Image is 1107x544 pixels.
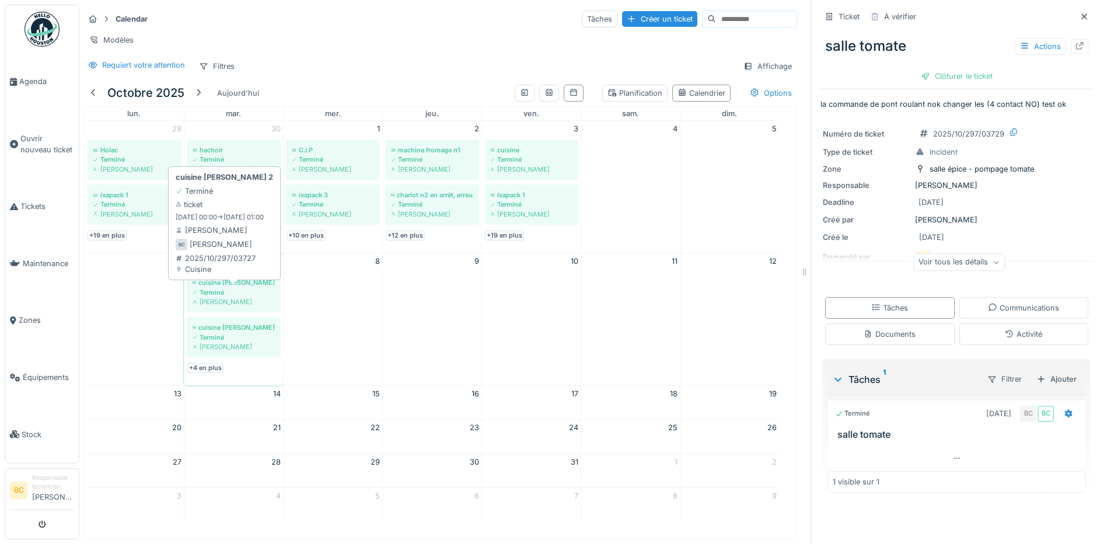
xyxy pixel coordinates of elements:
div: Créé par [823,214,910,225]
td: 6 octobre 2025 [85,253,184,386]
div: Ticket [839,11,860,22]
span: Tickets [20,201,74,212]
a: 31 octobre 2025 [568,454,581,470]
div: Numéro de ticket [823,128,910,140]
td: 29 octobre 2025 [283,454,382,487]
div: Filtres [194,58,240,75]
div: [PERSON_NAME] [193,165,275,174]
div: [PERSON_NAME] [190,239,252,250]
a: Maintenance [5,235,79,292]
td: 24 octobre 2025 [481,420,581,454]
a: Ouvrir nouveau ticket [5,110,79,179]
td: 16 octobre 2025 [382,386,481,420]
div: Calendrier [678,88,725,99]
small: [DATE] 00:00 -> [DATE] 01:00 [176,212,264,222]
span: Stock [22,429,74,440]
div: hachoir [193,145,275,155]
a: 13 octobre 2025 [172,386,184,402]
div: Aujourd'hui [212,85,264,101]
div: Terminé [93,155,176,164]
td: 1 novembre 2025 [581,454,680,487]
div: BC [176,239,187,250]
div: [PERSON_NAME] [93,210,176,219]
div: [PERSON_NAME] [193,297,275,306]
td: 31 octobre 2025 [481,454,581,487]
td: 30 septembre 2025 [184,121,283,253]
div: Tâches [582,11,617,27]
div: Zone [823,163,910,175]
td: 6 novembre 2025 [382,487,481,521]
td: 28 octobre 2025 [184,454,283,487]
td: 27 octobre 2025 [85,454,184,487]
td: 2 octobre 2025 [382,121,481,253]
a: 1 octobre 2025 [375,121,382,137]
strong: cuisine [PERSON_NAME] 2 [176,172,273,183]
td: 10 octobre 2025 [481,253,581,386]
td: 8 octobre 2025 [283,253,382,386]
div: Responsable [823,180,910,191]
div: Responsable technicien [32,473,74,491]
div: Deadline [823,197,910,208]
a: lundi [125,107,143,120]
a: 2 octobre 2025 [472,121,481,137]
a: 30 septembre 2025 [269,121,283,137]
td: 5 novembre 2025 [283,487,382,521]
td: 19 octobre 2025 [680,386,779,420]
a: 21 octobre 2025 [271,420,283,435]
div: Documents [864,329,916,340]
img: Badge_color-CXgf-gQk.svg [25,12,60,47]
a: 2 novembre 2025 [770,454,779,470]
div: Terminé [193,333,275,342]
a: vendredi [521,107,542,120]
a: mardi [224,107,243,120]
div: Tâches [871,302,908,313]
div: machine fromage n1 [391,145,473,155]
td: 23 octobre 2025 [382,420,481,454]
div: Cuisine [176,264,256,275]
a: 3 novembre 2025 [174,488,184,504]
div: [PERSON_NAME] [391,210,473,219]
td: 21 octobre 2025 [184,420,283,454]
a: 22 octobre 2025 [368,420,382,435]
a: 1 novembre 2025 [672,454,680,470]
td: 4 octobre 2025 [581,121,680,253]
div: Terminé [490,155,572,164]
div: Terminé [193,288,275,297]
div: 2025/10/297/03729 [933,128,1004,140]
div: Terminé [490,200,572,209]
div: Terminé [391,200,473,209]
a: Équipements [5,349,79,406]
div: salle tomate [820,31,1093,61]
a: 27 octobre 2025 [170,454,184,470]
h3: salle tomate [837,429,1081,440]
div: [PERSON_NAME] [391,165,473,174]
td: 2 novembre 2025 [680,454,779,487]
a: 16 octobre 2025 [469,386,481,402]
a: 19 octobre 2025 [767,386,779,402]
a: 23 octobre 2025 [467,420,481,435]
a: +10 en plus [287,231,326,240]
div: cuisine [PERSON_NAME] 2 [193,323,275,332]
div: Modèles [84,32,139,48]
td: 12 octobre 2025 [680,253,779,386]
td: 7 octobre 2025 [184,253,283,386]
a: 20 octobre 2025 [170,420,184,435]
a: 8 octobre 2025 [373,253,382,269]
div: [PERSON_NAME] [490,165,572,174]
div: 1 visible sur 1 [833,476,879,487]
a: dimanche [720,107,739,120]
a: 11 octobre 2025 [669,253,680,269]
a: Zones [5,292,79,349]
div: Requiert votre attention [102,60,185,71]
td: 18 octobre 2025 [581,386,680,420]
a: mercredi [323,107,343,120]
a: 6 novembre 2025 [472,488,481,504]
span: Maintenance [23,258,74,269]
a: 7 novembre 2025 [572,488,581,504]
a: +19 en plus [88,231,127,240]
li: BC [10,482,27,499]
td: 30 octobre 2025 [382,454,481,487]
span: Agenda [19,76,74,87]
div: Créé le [823,232,910,243]
td: 29 septembre 2025 [85,121,184,253]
